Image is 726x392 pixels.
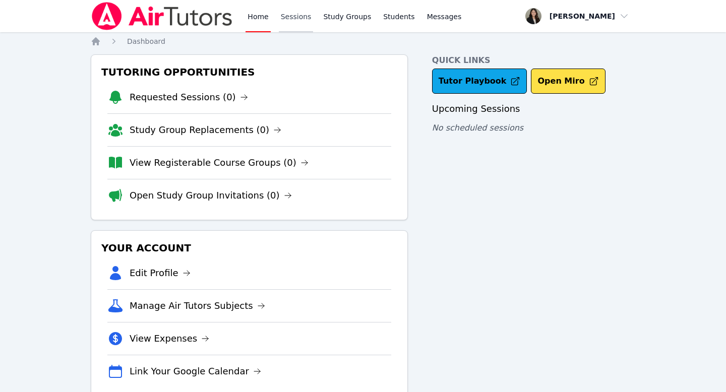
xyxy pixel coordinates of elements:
a: Dashboard [127,36,165,46]
span: No scheduled sessions [432,123,523,133]
a: Link Your Google Calendar [130,364,261,378]
a: Tutor Playbook [432,69,527,94]
a: View Expenses [130,332,209,346]
a: Manage Air Tutors Subjects [130,299,265,313]
h3: Your Account [99,239,399,257]
a: Requested Sessions (0) [130,90,248,104]
h3: Tutoring Opportunities [99,63,399,81]
a: View Registerable Course Groups (0) [130,156,309,170]
span: Dashboard [127,37,165,45]
a: Edit Profile [130,266,191,280]
a: Open Study Group Invitations (0) [130,188,292,203]
h4: Quick Links [432,54,635,67]
span: Messages [427,12,462,22]
button: Open Miro [531,69,605,94]
img: Air Tutors [91,2,233,30]
a: Study Group Replacements (0) [130,123,281,137]
nav: Breadcrumb [91,36,635,46]
h3: Upcoming Sessions [432,102,635,116]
